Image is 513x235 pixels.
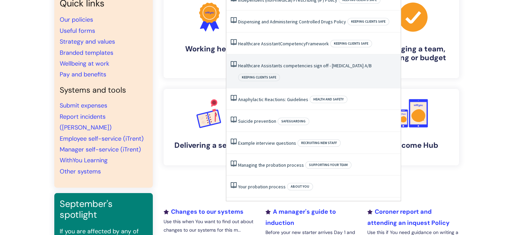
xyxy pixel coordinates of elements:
a: Coroner report and attending an inquest Policy [367,208,449,227]
a: Other systems [60,167,101,175]
span: Supporting your team [305,161,351,169]
a: Welcome Hub [367,89,459,165]
span: Recruiting new staff [297,139,341,147]
a: Managing the probation process [238,162,304,168]
a: Anaphylactic Reactions: Guidelines [238,96,308,102]
a: Report incidents ([PERSON_NAME]) [60,113,112,132]
h4: Systems and tools [60,86,147,95]
span: Keeping clients safe [330,40,372,47]
span: About you [287,183,313,190]
a: Our policies [60,16,93,24]
span: Competency [280,41,306,47]
a: Pay and benefits [60,70,106,78]
p: Use this when You want to find out about changes to our systems for this m... [164,217,255,234]
a: Employee self-service (iTrent) [60,135,144,143]
a: Wellbeing at work [60,60,109,68]
h2: Recently added or updated [164,187,459,199]
a: Changes to our systems [164,208,244,216]
span: Health and safety [310,96,347,103]
a: Dispensing and Administering Controlled Drugs Policy [238,19,346,25]
a: Delivering a service [164,89,255,165]
a: Submit expenses [60,101,107,110]
a: WithYou Learning [60,156,108,164]
a: Healthcare AssistantCompetencyFramework [238,41,329,47]
a: A manager's guide to induction [265,208,336,227]
a: Suicide prevention [238,118,276,124]
h4: Delivering a service [169,141,250,150]
a: Strategy and values [60,38,115,46]
a: Manager self-service (iTrent) [60,145,141,154]
a: Your probation process [238,184,286,190]
span: Keeping clients safe [347,18,389,25]
a: Useful forms [60,27,95,35]
a: Example interview questions [238,140,296,146]
h4: Working here [169,45,250,53]
span: Keeping clients safe [238,74,280,81]
h3: September's spotlight [60,198,147,220]
a: Healthcare Assistants competencies sign off - [MEDICAL_DATA] A/B [238,63,372,69]
h4: Welcome Hub [373,141,454,150]
span: Safeguarding [278,118,309,125]
h4: Managing a team, building or budget [373,45,454,63]
a: Branded templates [60,49,113,57]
